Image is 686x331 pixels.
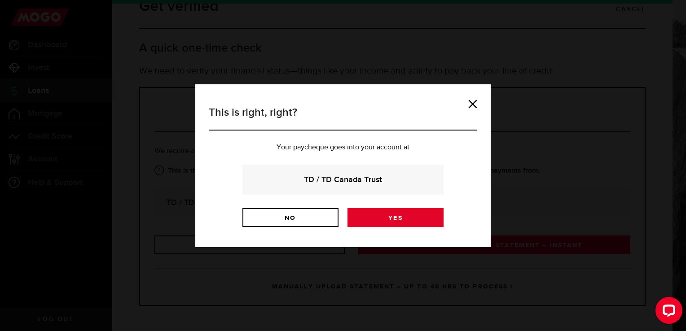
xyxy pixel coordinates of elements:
[255,174,431,186] strong: TD / TD Canada Trust
[209,144,477,151] p: Your paycheque goes into your account at
[347,208,444,227] a: Yes
[209,105,477,131] h3: This is right, right?
[648,293,686,331] iframe: LiveChat chat widget
[242,208,339,227] a: No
